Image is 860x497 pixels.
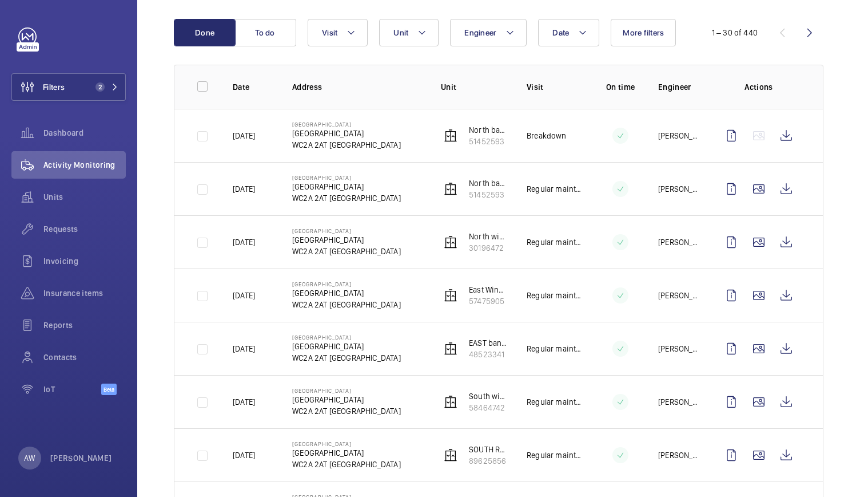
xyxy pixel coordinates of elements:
p: [GEOGRAPHIC_DATA] [292,394,401,405]
p: [GEOGRAPHIC_DATA] [292,174,401,181]
p: [GEOGRAPHIC_DATA] [292,121,401,128]
span: Visit [322,28,337,37]
img: elevator.svg [444,235,457,249]
p: [GEOGRAPHIC_DATA] [292,281,401,287]
p: 48523341 [469,349,508,360]
img: elevator.svg [444,342,457,356]
p: 30196472 [469,242,508,254]
p: 89625856 [469,455,508,467]
span: Contacts [43,352,126,363]
span: Unit [393,28,408,37]
p: [DATE] [233,449,255,461]
button: Done [174,19,236,46]
button: Engineer [450,19,527,46]
span: More filters [623,28,664,37]
p: Engineer [658,81,699,93]
p: On time [601,81,640,93]
p: [GEOGRAPHIC_DATA] [292,227,401,234]
p: [GEOGRAPHIC_DATA] [292,447,401,459]
p: [PERSON_NAME] [658,130,699,141]
p: AW [24,452,35,464]
p: [GEOGRAPHIC_DATA] [292,387,401,394]
p: WC2A 2AT [GEOGRAPHIC_DATA] [292,352,401,364]
p: WC2A 2AT [GEOGRAPHIC_DATA] [292,139,401,151]
p: [DATE] [233,396,255,408]
p: 51452593 [469,136,508,147]
p: Address [292,81,423,93]
p: WC2A 2AT [GEOGRAPHIC_DATA] [292,405,401,417]
p: [GEOGRAPHIC_DATA] [292,287,401,299]
p: WC2A 2AT [GEOGRAPHIC_DATA] [292,459,401,470]
p: Unit [441,81,508,93]
button: Unit [379,19,439,46]
span: 2 [95,82,105,92]
span: IoT [43,384,101,395]
p: East Wing RHS [469,284,508,295]
p: North wing RHS [469,231,508,242]
button: To do [234,19,296,46]
p: South wing LHS [469,391,508,402]
span: Beta [101,384,117,395]
p: [PERSON_NAME] [658,290,699,301]
p: North bank LHS [469,124,508,136]
img: elevator.svg [444,448,457,462]
p: [PERSON_NAME] [658,396,699,408]
p: [GEOGRAPHIC_DATA] [292,334,401,341]
span: Reports [43,319,126,331]
p: Regular maintenance [527,449,583,461]
p: Actions [718,81,800,93]
p: Regular maintenance [527,236,583,248]
p: [PERSON_NAME] [658,343,699,354]
span: Engineer [464,28,496,37]
span: Date [552,28,569,37]
p: 57475905 [469,295,508,307]
p: [PERSON_NAME] [658,449,699,461]
p: Regular maintenance [527,290,583,301]
button: Filters2 [11,73,126,101]
p: WC2A 2AT [GEOGRAPHIC_DATA] [292,299,401,310]
p: [PERSON_NAME] [658,183,699,195]
img: elevator.svg [444,182,457,196]
button: Visit [308,19,368,46]
p: [PERSON_NAME] [658,236,699,248]
p: WC2A 2AT [GEOGRAPHIC_DATA] [292,192,401,204]
p: 58464742 [469,402,508,413]
p: 51452593 [469,189,508,200]
p: [DATE] [233,183,255,195]
p: [GEOGRAPHIC_DATA] [292,341,401,352]
img: elevator.svg [444,129,457,143]
img: elevator.svg [444,395,457,409]
p: [PERSON_NAME] [50,452,112,464]
span: Filters [43,81,65,93]
p: [DATE] [233,290,255,301]
p: [GEOGRAPHIC_DATA] [292,128,401,139]
p: WC2A 2AT [GEOGRAPHIC_DATA] [292,246,401,257]
p: [GEOGRAPHIC_DATA] [292,234,401,246]
p: North bank LHS [469,178,508,189]
p: Breakdown [527,130,567,141]
p: Visit [527,81,583,93]
p: [DATE] [233,236,255,248]
p: [GEOGRAPHIC_DATA] [292,181,401,192]
span: Invoicing [43,255,126,267]
p: Regular maintenance [527,343,583,354]
span: Insurance items [43,287,126,299]
p: SOUTH RHS [469,444,508,455]
button: Date [538,19,599,46]
span: Requests [43,223,126,235]
div: 1 – 30 of 440 [712,27,758,38]
span: Units [43,191,126,203]
p: [DATE] [233,130,255,141]
p: Regular maintenance [527,183,583,195]
span: Activity Monitoring [43,159,126,171]
img: elevator.svg [444,289,457,302]
p: [DATE] [233,343,255,354]
span: Dashboard [43,127,126,139]
p: [GEOGRAPHIC_DATA] [292,440,401,447]
p: EAST bank LHS [469,337,508,349]
p: Regular maintenance [527,396,583,408]
p: Date [233,81,274,93]
button: More filters [611,19,676,46]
